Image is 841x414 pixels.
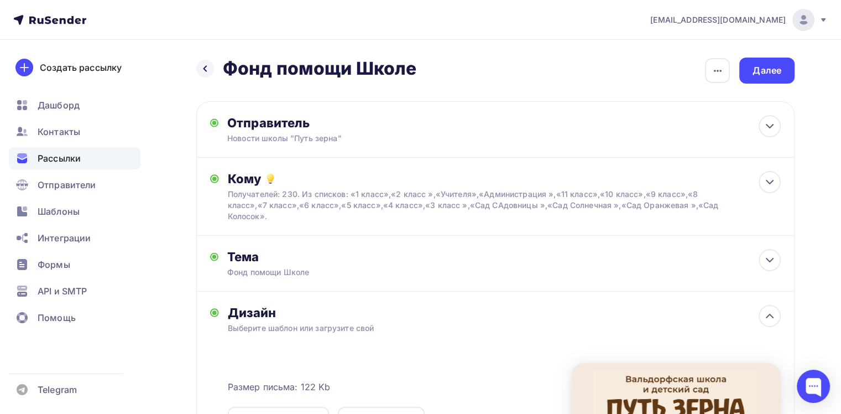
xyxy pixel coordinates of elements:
span: API и SMTP [38,284,87,298]
div: Выберите шаблон или загрузите свой [228,323,725,334]
div: Создать рассылку [40,61,122,74]
span: Telegram [38,383,77,396]
span: Контакты [38,125,80,138]
a: Шаблоны [9,200,140,222]
a: Контакты [9,121,140,143]
a: Дашборд [9,94,140,116]
h2: Фонд помощи Школе [223,58,416,80]
span: Отправители [38,178,96,192]
a: Отправители [9,174,140,196]
span: Размер письма: 122 Kb [228,380,331,394]
div: Получателей: 230. Из списков: «1 класс»,«2 класс »,«Учителя»,«Администрация »,«11 класс»,«10 клас... [228,189,725,222]
a: Рассылки [9,147,140,169]
span: Шаблоны [38,205,80,218]
div: Фонд помощи Школе [227,267,424,278]
div: Новости школы "Путь зерна" [227,133,443,144]
div: Дизайн [228,305,781,320]
a: Формы [9,253,140,276]
span: Дашборд [38,99,80,112]
a: [EMAIL_ADDRESS][DOMAIN_NAME] [650,9,828,31]
div: Тема [227,249,446,265]
span: [EMAIL_ADDRESS][DOMAIN_NAME] [650,14,786,25]
span: Формы [38,258,70,271]
div: Отправитель [227,115,467,131]
span: Рассылки [38,152,81,165]
span: Интеграции [38,231,91,245]
div: Кому [228,171,781,187]
span: Помощь [38,311,76,324]
div: Далее [753,64,781,77]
